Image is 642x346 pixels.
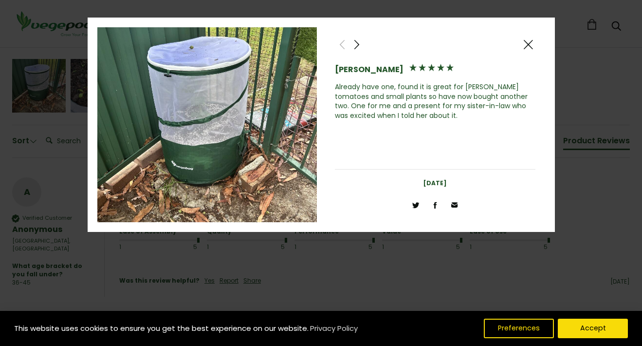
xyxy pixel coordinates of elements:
[335,82,535,120] div: Already have one, found it is great for [PERSON_NAME] tomatoes and small plants so have now bough...
[484,319,554,338] button: Preferences
[97,27,317,222] img: Review Image - Vegebag
[309,320,359,337] a: Privacy Policy (opens in a new tab)
[408,197,423,212] div: Share Review on Twitter
[349,37,364,52] div: Next Review
[558,319,628,338] button: Accept
[408,63,455,75] div: 5 star rating
[14,323,309,333] span: This website uses cookies to ensure you get the best experience on our website.
[335,37,349,52] div: Previous Review
[447,197,462,212] a: Share Review via Email
[521,37,535,52] div: Close
[335,64,404,75] div: [PERSON_NAME]
[428,197,442,212] div: Share Review on Facebook
[335,179,535,188] div: [DATE]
